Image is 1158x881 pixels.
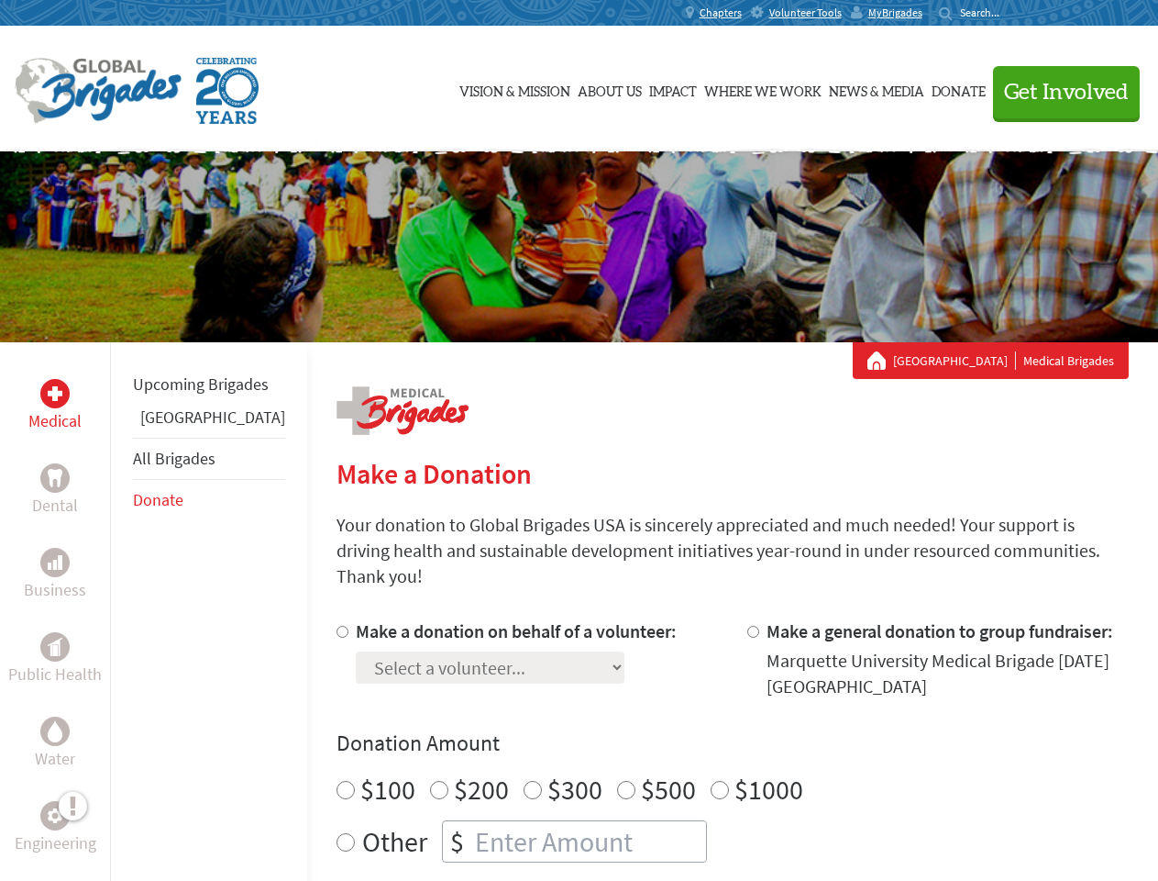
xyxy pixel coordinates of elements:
div: Marquette University Medical Brigade [DATE] [GEOGRAPHIC_DATA] [766,648,1129,699]
div: Business [40,548,70,577]
img: Water [48,720,62,742]
img: Global Brigades Logo [15,58,182,124]
img: Engineering [48,809,62,823]
h4: Donation Amount [336,729,1129,758]
span: MyBrigades [868,6,922,20]
div: Dental [40,463,70,493]
div: Engineering [40,801,70,831]
p: Engineering [15,831,96,856]
a: BusinessBusiness [24,548,86,603]
a: News & Media [829,43,924,135]
a: [GEOGRAPHIC_DATA] [893,351,1016,370]
a: [GEOGRAPHIC_DATA] [140,407,285,428]
a: Donate [133,489,183,510]
label: $1000 [734,772,803,807]
div: Public Health [40,632,70,662]
li: Donate [133,480,285,520]
h2: Make a Donation [336,457,1129,490]
a: About Us [578,43,642,135]
a: WaterWater [35,717,75,772]
a: Donate [932,43,986,135]
a: Impact [649,43,697,135]
a: Public HealthPublic Health [8,632,102,687]
a: All Brigades [133,448,215,469]
div: Medical Brigades [867,351,1114,370]
img: Public Health [48,638,62,656]
p: Business [24,577,86,603]
div: Water [40,717,70,746]
span: Chapters [700,6,742,20]
button: Get Involved [993,66,1140,118]
a: MedicalMedical [28,379,82,434]
img: logo-medical.png [336,386,469,435]
div: $ [443,821,471,862]
img: Global Brigades Celebrating 20 Years [196,58,259,124]
a: Where We Work [704,43,822,135]
a: Vision & Mission [459,43,570,135]
li: Upcoming Brigades [133,364,285,405]
label: $200 [454,772,509,807]
img: Dental [48,469,62,486]
p: Dental [32,493,78,519]
img: Business [48,555,62,570]
label: Make a general donation to group fundraiser: [766,619,1113,642]
label: Make a donation on behalf of a volunteer: [356,619,677,642]
span: Volunteer Tools [769,6,842,20]
a: Upcoming Brigades [133,374,269,395]
label: $500 [641,772,696,807]
div: Medical [40,379,70,408]
li: Panama [133,405,285,438]
p: Public Health [8,662,102,687]
label: Other [362,820,427,863]
span: Get Involved [1004,82,1129,104]
label: $300 [547,772,602,807]
img: Medical [48,386,62,401]
a: DentalDental [32,463,78,519]
a: EngineeringEngineering [15,801,96,856]
p: Your donation to Global Brigades USA is sincerely appreciated and much needed! Your support is dr... [336,512,1129,589]
p: Water [35,746,75,772]
input: Search... [960,6,1012,19]
input: Enter Amount [471,821,706,862]
li: All Brigades [133,438,285,480]
label: $100 [360,772,415,807]
p: Medical [28,408,82,434]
